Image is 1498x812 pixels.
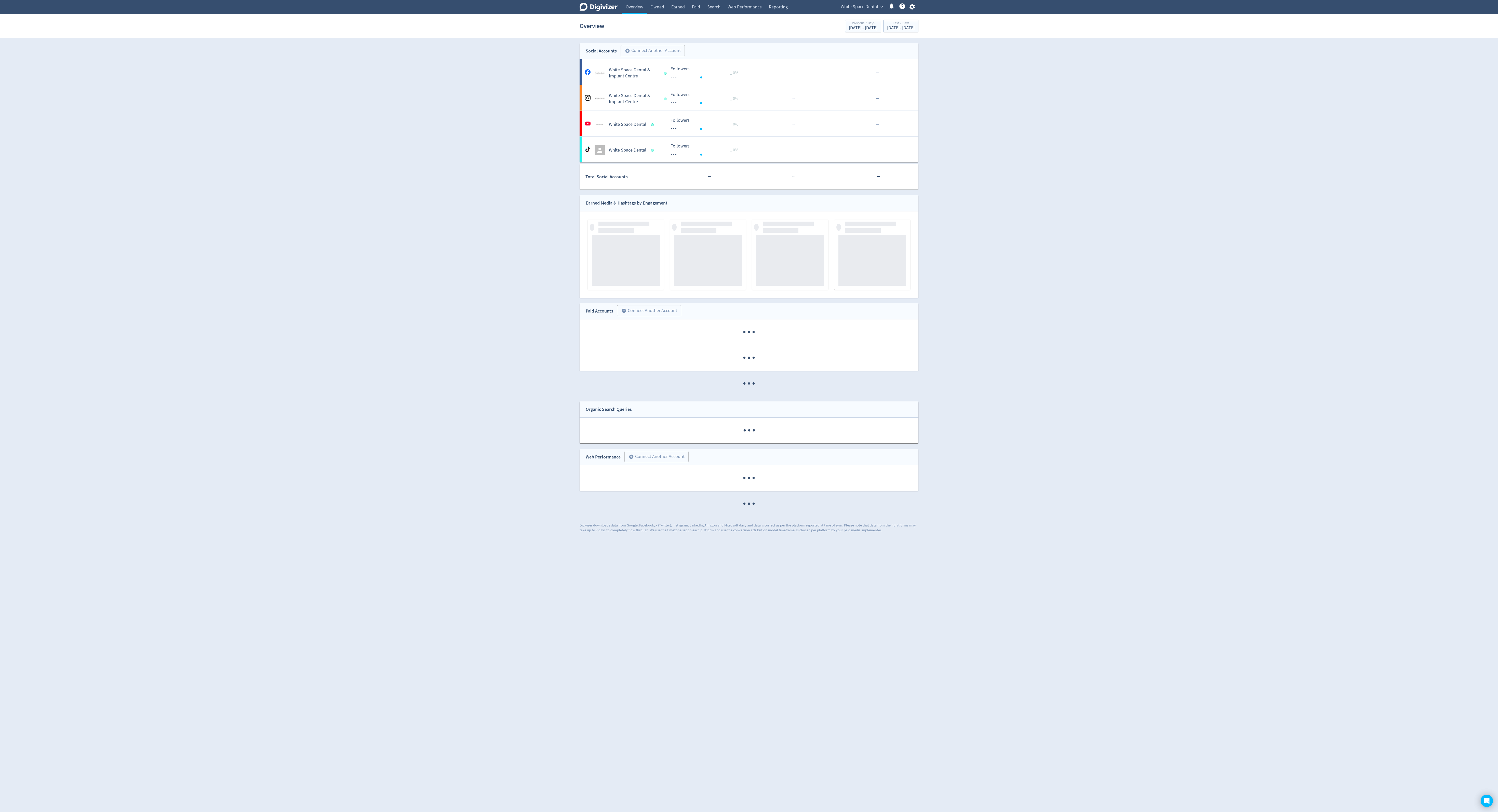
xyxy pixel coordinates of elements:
a: Connect Another Account [617,46,685,56]
span: _ 0% [730,147,738,153]
span: · [792,173,793,180]
span: · [708,173,709,180]
span: · [751,319,756,345]
span: add_circle [625,48,630,53]
div: Open Intercom Messenger [1481,795,1493,807]
span: · [710,173,711,180]
div: Total Social Accounts [585,173,667,181]
span: · [793,121,794,128]
span: · [751,491,756,517]
span: · [876,147,877,153]
svg: Followers --- [668,118,744,131]
a: Connect Another Account [621,452,689,462]
button: White Space Dental [839,3,884,11]
div: Earned Media & Hashtags by Engagement [586,199,667,207]
span: · [747,465,751,491]
div: Paid Accounts [586,307,613,315]
img: White Space Dental & Implant Centre undefined [595,68,605,78]
span: · [877,96,878,102]
span: · [742,371,747,397]
span: · [877,147,878,153]
span: · [747,319,751,345]
span: · [751,345,756,371]
span: · [793,147,794,153]
span: _ 0% [730,96,738,101]
span: · [747,418,752,443]
span: · [794,173,795,180]
span: expand_more [879,5,884,9]
div: Social Accounts [586,47,617,55]
span: _ 0% [730,122,738,127]
span: · [793,70,794,76]
div: Web Performance [586,453,621,461]
span: White Space Dental [841,3,878,11]
span: · [747,491,751,517]
img: White Space Dental undefined [595,119,605,130]
span: · [878,96,879,102]
span: · [878,70,879,76]
a: White Space Dental & Implant Centre undefinedWhite Space Dental & Implant Centre Followers --- Fo... [580,59,918,85]
a: Connect Another Account [613,306,681,316]
span: · [792,121,793,128]
span: · [752,418,756,443]
span: · [876,121,877,128]
span: · [792,96,793,102]
span: · [747,345,751,371]
svg: Followers --- [668,92,744,106]
p: Digivizer downloads data from Google, Facebook, X (Twitter), Instagram, LinkedIn, Amazon and Micr... [580,523,918,533]
span: · [794,147,795,153]
span: · [879,173,880,180]
span: · [794,96,795,102]
a: White Space Dental undefinedWhite Space Dental Followers --- Followers --- _ 0%······ [580,111,918,136]
button: Last 7 Days[DATE]- [DATE] [883,20,918,32]
span: · [709,173,710,180]
a: White Space Dental Followers --- Followers --- _ 0%······ [580,137,918,162]
a: White Space Dental & Implant Centre undefinedWhite Space Dental & Implant Centre Followers --- Fo... [580,85,918,111]
span: · [877,173,878,180]
h5: White Space Dental [609,147,646,153]
span: · [878,121,879,128]
button: Connect Another Account [621,45,685,56]
h5: White Space Dental & Implant Centre [609,93,659,105]
div: Organic Search Queries [586,406,632,413]
span: · [742,491,747,517]
span: · [792,70,793,76]
span: Data last synced: 14 Oct 2025, 12:02am (AEDT) [651,149,656,152]
svg: Followers --- [668,144,744,157]
div: [DATE] - [DATE] [849,26,877,30]
span: · [876,70,877,76]
span: _ 0% [730,70,738,75]
span: · [751,371,756,397]
span: · [742,418,747,443]
h5: White Space Dental & Implant Centre [609,67,659,79]
span: · [878,173,879,180]
button: Connect Another Account [624,451,689,462]
span: · [877,70,878,76]
span: add_circle [621,308,626,313]
span: · [742,465,747,491]
h5: White Space Dental [609,121,646,128]
span: · [877,121,878,128]
div: Last 7 Days [887,21,915,26]
span: · [747,371,751,397]
h1: Overview [580,18,604,34]
span: Data last synced: 13 Oct 2025, 11:02pm (AEDT) [664,98,668,100]
div: Previous 7 Days [849,21,877,26]
span: · [793,173,794,180]
svg: Followers --- [668,66,744,80]
span: · [793,96,794,102]
span: · [792,147,793,153]
span: add_circle [629,454,634,459]
span: Data last synced: 13 Oct 2025, 10:02pm (AEDT) [651,123,656,126]
div: [DATE] - [DATE] [887,26,915,30]
span: · [794,70,795,76]
img: White Space Dental & Implant Centre undefined [595,94,605,104]
span: · [751,465,756,491]
span: · [876,96,877,102]
span: · [742,319,747,345]
span: · [742,345,747,371]
span: · [794,121,795,128]
span: Data last synced: 13 Oct 2025, 11:02pm (AEDT) [664,72,668,75]
button: Connect Another Account [617,305,681,316]
span: · [878,147,879,153]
